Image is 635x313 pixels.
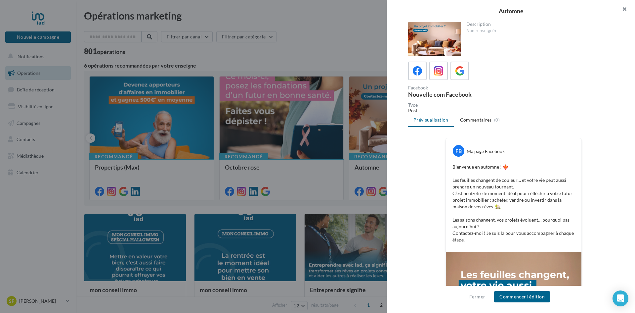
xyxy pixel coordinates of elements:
[494,117,500,123] span: (0)
[460,117,492,123] span: Commentaires
[452,164,575,243] p: Bienvenue en automne ! 🍁 Les feuilles changent de couleur… et votre vie peut aussi prendre un nou...
[408,107,619,114] div: Post
[613,290,628,306] div: Open Intercom Messenger
[467,148,505,155] div: Ma page Facebook
[408,91,511,97] div: Nouvelle com Facebook
[408,103,619,107] div: Type
[466,22,614,26] div: Description
[467,293,488,301] button: Fermer
[453,145,464,157] div: FB
[494,291,550,302] button: Commencer l'édition
[466,28,614,34] div: Non renseignée
[408,85,511,90] div: Facebook
[398,8,624,14] div: Automne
